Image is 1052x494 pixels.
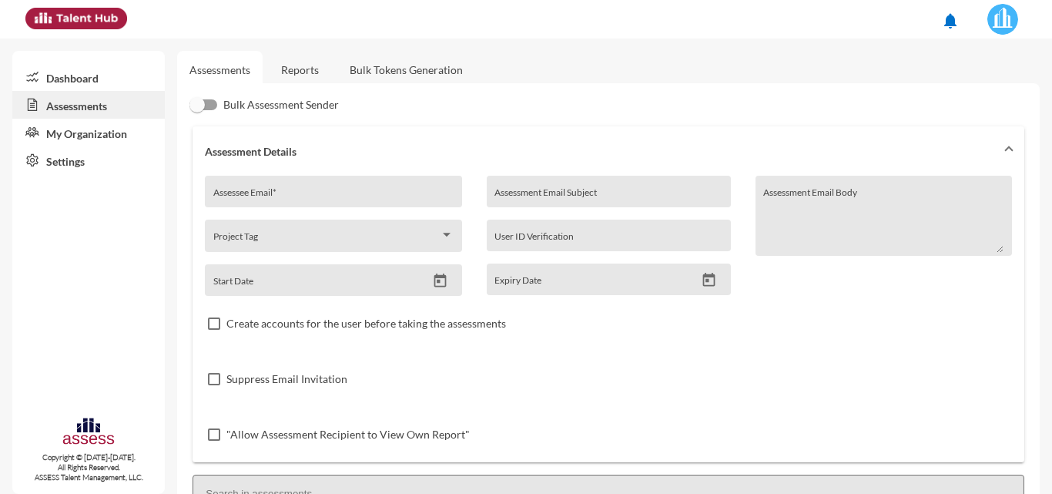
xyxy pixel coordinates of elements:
[695,272,722,288] button: Open calendar
[226,314,506,333] span: Create accounts for the user before taking the assessments
[269,51,331,89] a: Reports
[12,119,165,146] a: My Organization
[193,126,1024,176] mat-expansion-panel-header: Assessment Details
[12,91,165,119] a: Assessments
[337,51,475,89] a: Bulk Tokens Generation
[223,96,339,114] span: Bulk Assessment Sender
[12,452,165,482] p: Copyright © [DATE]-[DATE]. All Rights Reserved. ASSESS Talent Management, LLC.
[941,12,960,30] mat-icon: notifications
[12,63,165,91] a: Dashboard
[193,176,1024,462] div: Assessment Details
[226,370,347,388] span: Suppress Email Invitation
[189,63,250,76] a: Assessments
[62,416,115,449] img: assesscompany-logo.png
[12,146,165,174] a: Settings
[205,145,993,158] mat-panel-title: Assessment Details
[226,425,470,444] span: "Allow Assessment Recipient to View Own Report"
[427,273,454,289] button: Open calendar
